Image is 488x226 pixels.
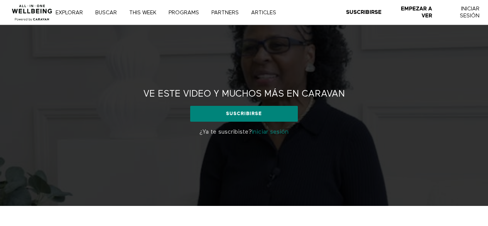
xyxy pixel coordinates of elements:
[401,6,432,19] strong: Empezar a ver
[252,129,289,135] a: Iniciar sesión
[127,10,164,15] a: THIS WEEK
[346,9,382,15] strong: Suscribirse
[440,5,479,19] a: Iniciar Sesión
[190,106,298,121] a: Suscribirse
[53,10,91,15] a: Explorar
[144,88,345,100] h2: Ve este video y muchos más en CARAVAN
[93,10,125,15] a: Buscar
[61,8,292,16] nav: Principal
[346,9,382,16] a: Suscribirse
[209,10,247,15] a: PARTNERS
[166,10,207,15] a: PROGRAMS
[132,127,356,137] p: ¿Ya te suscribiste?
[248,10,284,15] a: ARTICLES
[389,5,432,19] a: Empezar a ver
